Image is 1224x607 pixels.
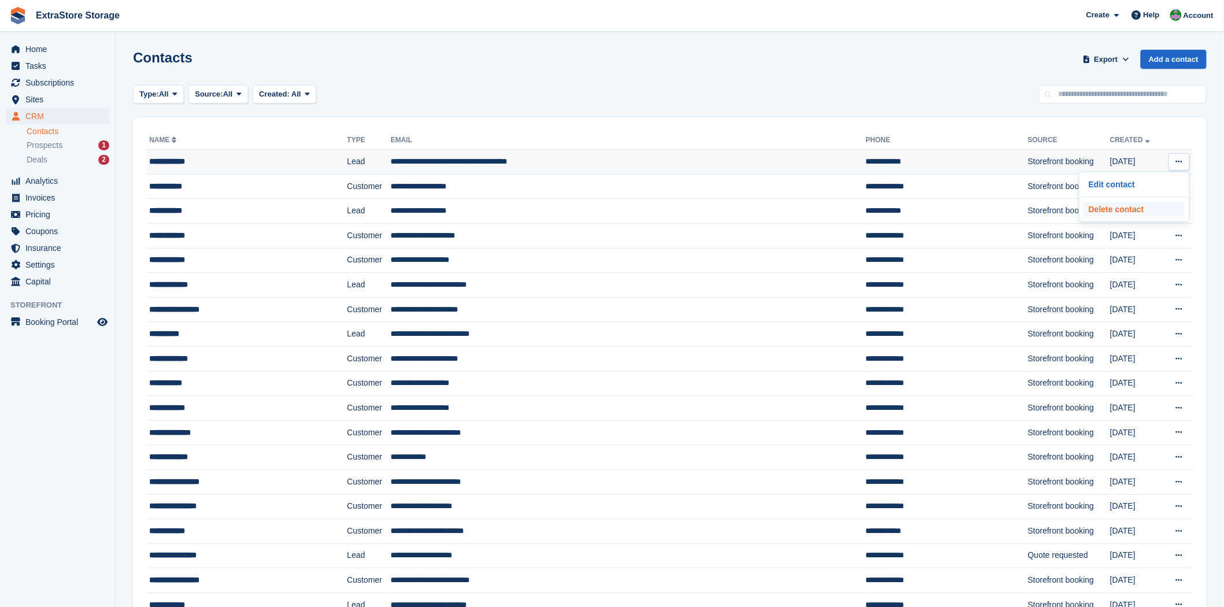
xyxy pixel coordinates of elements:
[347,174,390,199] td: Customer
[1028,494,1110,519] td: Storefront booking
[6,257,109,273] a: menu
[25,41,95,57] span: Home
[133,85,184,104] button: Type: All
[10,299,115,311] span: Storefront
[6,41,109,57] a: menu
[1028,420,1110,445] td: Storefront booking
[25,91,95,108] span: Sites
[6,91,109,108] a: menu
[1028,396,1110,421] td: Storefront booking
[149,136,179,144] a: Name
[347,199,390,224] td: Lead
[347,469,390,494] td: Customer
[6,223,109,239] a: menu
[6,58,109,74] a: menu
[25,75,95,91] span: Subscriptions
[1028,248,1110,273] td: Storefront booking
[27,140,62,151] span: Prospects
[189,85,248,104] button: Source: All
[1110,273,1163,298] td: [DATE]
[347,150,390,175] td: Lead
[27,126,109,137] a: Contacts
[347,519,390,544] td: Customer
[98,155,109,165] div: 2
[25,173,95,189] span: Analytics
[133,50,193,65] h1: Contacts
[347,543,390,568] td: Lead
[1028,543,1110,568] td: Quote requested
[25,223,95,239] span: Coupons
[347,297,390,322] td: Customer
[1110,297,1163,322] td: [DATE]
[1028,297,1110,322] td: Storefront booking
[1028,199,1110,224] td: Storefront booking
[347,445,390,470] td: Customer
[1184,10,1214,21] span: Account
[1110,543,1163,568] td: [DATE]
[27,154,109,166] a: Deals 2
[25,190,95,206] span: Invoices
[259,90,290,98] span: Created:
[25,108,95,124] span: CRM
[347,420,390,445] td: Customer
[6,108,109,124] a: menu
[1110,420,1163,445] td: [DATE]
[1084,177,1185,192] a: Edit contact
[347,371,390,396] td: Customer
[1028,469,1110,494] td: Storefront booking
[25,58,95,74] span: Tasks
[1110,519,1163,544] td: [DATE]
[31,6,124,25] a: ExtraStore Storage
[347,131,390,150] th: Type
[25,314,95,330] span: Booking Portal
[1028,346,1110,371] td: Storefront booking
[1110,150,1163,175] td: [DATE]
[390,131,865,150] th: Email
[6,314,109,330] a: menu
[98,140,109,150] div: 1
[1110,136,1152,144] a: Created
[95,315,109,329] a: Preview store
[1028,174,1110,199] td: Storefront booking
[195,88,223,100] span: Source:
[347,322,390,347] td: Lead
[1170,9,1182,21] img: Grant Daniel
[1110,346,1163,371] td: [DATE]
[1110,469,1163,494] td: [DATE]
[6,173,109,189] a: menu
[25,257,95,273] span: Settings
[27,154,47,165] span: Deals
[347,346,390,371] td: Customer
[1028,519,1110,544] td: Storefront booking
[25,273,95,290] span: Capital
[1110,396,1163,421] td: [DATE]
[1110,568,1163,593] td: [DATE]
[347,223,390,248] td: Customer
[1141,50,1207,69] a: Add a contact
[9,7,27,24] img: stora-icon-8386f47178a22dfd0bd8f6a31ec36ba5ce8667c1dd55bd0f319d3a0aa187defe.svg
[1144,9,1160,21] span: Help
[292,90,301,98] span: All
[1028,445,1110,470] td: Storefront booking
[1028,273,1110,298] td: Storefront booking
[347,568,390,593] td: Customer
[223,88,233,100] span: All
[1028,150,1110,175] td: Storefront booking
[25,240,95,256] span: Insurance
[866,131,1028,150] th: Phone
[6,206,109,223] a: menu
[6,75,109,91] a: menu
[159,88,169,100] span: All
[25,206,95,223] span: Pricing
[1028,131,1110,150] th: Source
[6,273,109,290] a: menu
[27,139,109,151] a: Prospects 1
[1084,202,1185,217] a: Delete contact
[1028,371,1110,396] td: Storefront booking
[139,88,159,100] span: Type:
[347,248,390,273] td: Customer
[1094,54,1118,65] span: Export
[1028,223,1110,248] td: Storefront booking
